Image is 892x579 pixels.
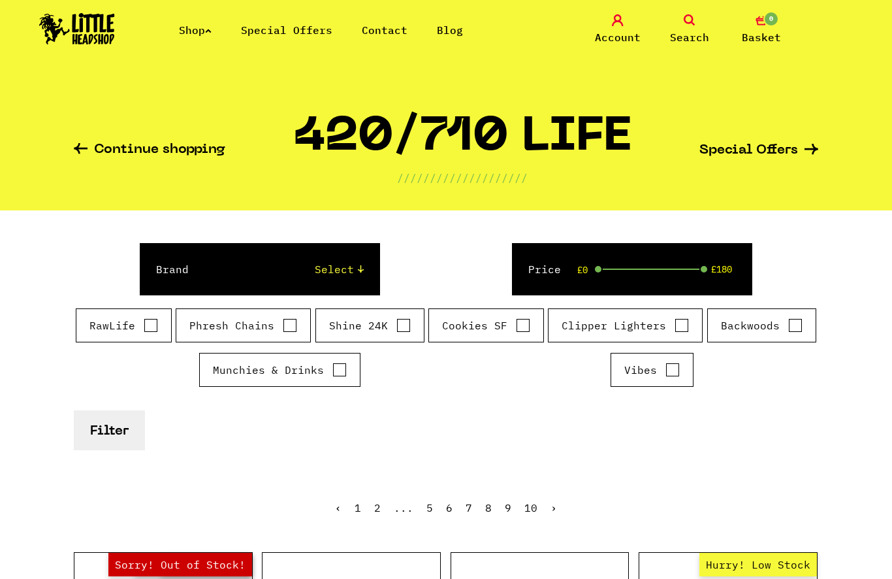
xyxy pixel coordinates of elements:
[550,501,557,514] a: Next »
[241,24,332,37] a: Special Offers
[595,29,641,45] span: Account
[485,501,492,514] span: 8
[721,318,803,333] label: Backwoods
[189,318,297,333] label: Phresh Chains
[442,318,530,333] label: Cookies SF
[362,24,407,37] a: Contact
[374,501,381,514] a: 2
[335,501,342,514] a: « Previous
[437,24,463,37] a: Blog
[742,29,781,45] span: Basket
[213,362,347,378] label: Munchies & Drinks
[466,501,472,514] a: 7
[528,261,561,277] label: Price
[89,318,158,333] label: RawLife
[562,318,689,333] label: Clipper Lighters
[355,501,361,514] a: 1
[108,553,252,576] span: Sorry! Out of Stock!
[156,261,189,277] label: Brand
[763,11,779,27] span: 0
[329,318,411,333] label: Shine 24K
[699,553,817,576] span: Hurry! Low Stock
[74,143,225,158] a: Continue shopping
[179,24,212,37] a: Shop
[505,501,511,514] a: 9
[711,264,732,274] span: £180
[39,13,115,44] img: Little Head Shop Logo
[699,144,818,157] a: Special Offers
[74,410,145,450] button: Filter
[670,29,709,45] span: Search
[729,14,794,45] a: 0 Basket
[397,170,528,186] p: ////////////////////
[293,116,631,170] h1: 420/710 LIFE
[426,501,433,514] a: 5
[657,14,722,45] a: Search
[577,265,588,275] span: £0
[394,501,413,514] span: ...
[524,501,537,514] a: 10
[624,362,680,378] label: Vibes
[446,501,453,514] a: 6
